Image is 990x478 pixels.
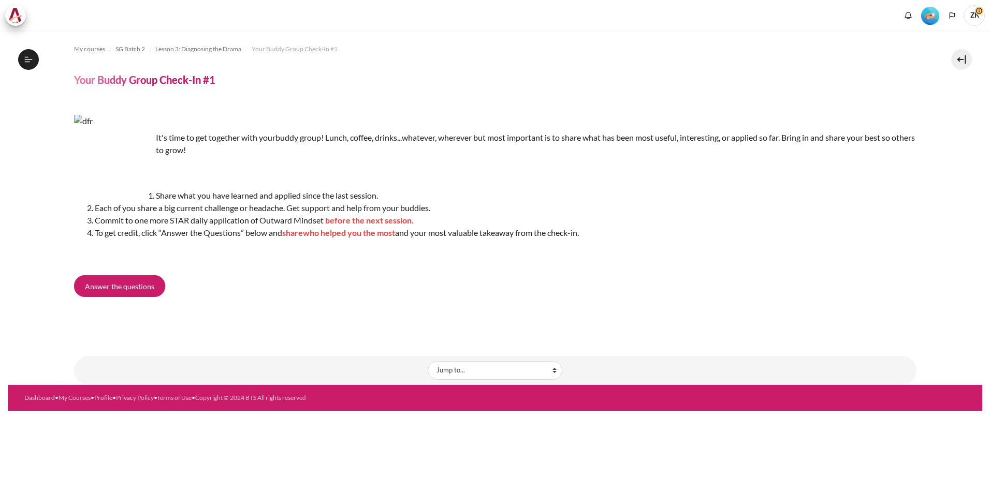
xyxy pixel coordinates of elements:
[95,227,916,239] li: To get credit, click “Answer the Questions” below and and your most valuable takeaway from the ch...
[94,394,112,401] a: Profile
[964,5,985,26] a: User menu
[921,7,939,25] img: Level #2
[252,43,338,55] a: Your Buddy Group Check-In #1
[115,43,145,55] a: SG Batch 2
[74,275,165,297] a: Answer the questions
[195,394,306,401] a: Copyright © 2024 BTS All rights reserved
[115,44,145,54] span: SG Batch 2
[74,73,215,86] h4: Your Buddy Group Check-In #1
[24,394,55,401] a: Dashboard
[95,189,916,202] li: Share what you have learned and applied since the last session.
[74,41,916,57] nav: Navigation bar
[59,394,91,401] a: My Courses
[85,281,154,292] span: Answer the questions
[5,5,31,26] a: Architeck Architeck
[921,6,939,25] div: Level #2
[155,44,241,54] span: Lesson 3: Diagnosing the Drama
[95,214,916,227] li: Commit to one more STAR daily application of Outward Mindset
[900,8,916,23] div: Show notification window with no new notifications
[95,203,430,213] span: Each of you share a big current challenge or headache. Get support and help from your buddies.
[116,394,154,401] a: Privacy Policy
[8,8,23,23] img: Architeck
[74,43,105,55] a: My courses
[944,8,960,23] button: Languages
[964,5,985,26] span: ZK
[157,394,192,401] a: Terms of Use
[412,215,414,225] span: .
[325,215,412,225] span: before the next session
[24,393,553,402] div: • • • • •
[155,43,241,55] a: Lesson 3: Diagnosing the Drama
[156,132,275,142] span: It's time to get together with your
[74,44,105,54] span: My courses
[303,228,395,237] span: who helped you the most
[917,6,943,25] a: Level #2
[8,31,982,385] section: Content
[74,115,152,192] img: dfr
[74,131,916,156] p: buddy group! Lunch, coffee, drinks...whatever, wherever but most important is to share what has b...
[282,228,303,237] span: share
[252,44,338,54] span: Your Buddy Group Check-In #1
